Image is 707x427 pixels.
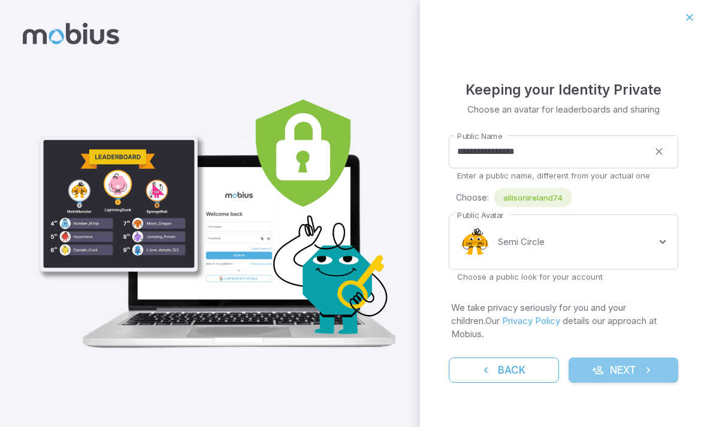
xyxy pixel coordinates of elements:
h4: Keeping your Identity Private [466,79,661,101]
a: Privacy Policy [502,315,560,326]
p: Semi Circle [498,235,545,249]
div: allisonireland74 [494,188,572,207]
button: Next [569,358,679,383]
button: clear [648,141,670,162]
p: Choose an avatar for leaderboards and sharing [467,103,660,116]
img: semi-circle.svg [457,224,493,260]
div: Choose: [456,188,678,207]
p: Enter a public name, different from your actual one [457,170,670,181]
p: Choose a public look for your account [457,271,670,282]
span: allisonireland74 [494,192,572,204]
button: Back [449,358,559,383]
img: parent_3-illustration [34,68,405,356]
p: We take privacy seriously for you and your children. Our details our approach at Mobius. [451,301,676,341]
label: Public Avatar [457,210,503,221]
label: Public Name [457,131,502,142]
